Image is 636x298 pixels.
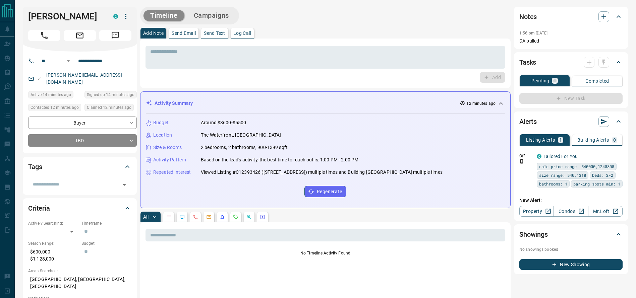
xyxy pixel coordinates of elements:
[28,268,131,274] p: Areas Searched:
[31,104,79,111] span: Contacted 12 minutes ago
[585,79,609,83] p: Completed
[166,214,171,220] svg: Notes
[613,138,616,142] p: 0
[537,154,541,159] div: condos.ca
[37,76,42,81] svg: Email Valid
[519,31,548,35] p: 1:56 pm [DATE]
[539,180,567,187] span: bathrooms: 1
[519,229,548,240] h2: Showings
[28,200,131,216] div: Criteria
[31,91,71,98] span: Active 14 minutes ago
[146,250,505,256] p: No Timeline Activity Found
[28,240,78,246] p: Search Range:
[204,31,225,35] p: Send Text
[143,31,164,35] p: Add Note
[193,214,198,220] svg: Calls
[179,214,185,220] svg: Lead Browsing Activity
[143,215,149,219] p: All
[81,240,131,246] p: Budget:
[153,156,186,163] p: Activity Pattern
[28,246,78,265] p: $600,000 - $1,128,000
[519,153,533,159] p: Off
[519,116,537,127] h2: Alerts
[28,220,78,226] p: Actively Searching:
[519,159,524,164] svg: Push Notification Only
[519,11,537,22] h2: Notes
[531,78,550,83] p: Pending
[539,172,586,178] span: size range: 540,1318
[519,226,623,242] div: Showings
[260,214,265,220] svg: Agent Actions
[28,91,81,100] div: Mon Sep 15 2025
[87,104,131,111] span: Claimed 12 minutes ago
[87,91,134,98] span: Signed up 14 minutes ago
[554,206,588,217] a: Condos
[519,246,623,252] p: No showings booked
[573,180,620,187] span: parking spots min: 1
[526,138,555,142] p: Listing Alerts
[201,132,281,139] p: The Waterfront, [GEOGRAPHIC_DATA]
[466,100,496,106] p: 12 minutes ago
[28,134,137,147] div: TBD
[28,30,60,41] span: Call
[28,159,131,175] div: Tags
[187,10,236,21] button: Campaigns
[146,97,505,109] div: Activity Summary12 minutes ago
[201,144,288,151] p: 2 bedrooms, 2 bathrooms, 900-1399 sqft
[172,31,196,35] p: Send Email
[543,154,578,159] a: Tailored For You
[99,30,131,41] span: Message
[206,214,212,220] svg: Emails
[220,214,225,220] svg: Listing Alerts
[559,138,562,142] p: 1
[519,38,623,45] p: DA pulled
[519,9,623,25] div: Notes
[153,132,172,139] p: Location
[519,206,554,217] a: Property
[64,30,96,41] span: Email
[28,11,103,22] h1: [PERSON_NAME]
[201,119,246,126] p: Around $3600-$5500
[84,104,137,113] div: Mon Sep 15 2025
[201,169,443,176] p: Viewed Listing #C12393426 ([STREET_ADDRESS]) multiple times and Building [GEOGRAPHIC_DATA] multip...
[143,10,184,21] button: Timeline
[81,220,131,226] p: Timeframe:
[519,54,623,70] div: Tasks
[519,259,623,270] button: New Showing
[120,180,129,190] button: Open
[28,203,50,214] h2: Criteria
[153,169,191,176] p: Repeated Interest
[28,117,137,129] div: Buyer
[519,114,623,130] div: Alerts
[155,100,193,107] p: Activity Summary
[201,156,358,163] p: Based on the lead's activity, the best time to reach out is: 1:00 PM - 2:00 PM
[577,138,609,142] p: Building Alerts
[113,14,118,19] div: condos.ca
[46,72,122,85] a: [PERSON_NAME][EMAIL_ADDRESS][DOMAIN_NAME]
[233,31,251,35] p: Log Call
[28,161,42,172] h2: Tags
[519,197,623,204] p: New Alert:
[246,214,252,220] svg: Opportunities
[84,91,137,100] div: Mon Sep 15 2025
[304,186,346,197] button: Regenerate
[539,163,614,170] span: sale price range: 540000,1240800
[153,144,182,151] p: Size & Rooms
[28,274,131,292] p: [GEOGRAPHIC_DATA], [GEOGRAPHIC_DATA], [GEOGRAPHIC_DATA]
[519,57,536,68] h2: Tasks
[588,206,623,217] a: Mr.Loft
[153,119,169,126] p: Budget
[592,172,613,178] span: beds: 2-2
[28,104,81,113] div: Mon Sep 15 2025
[64,57,72,65] button: Open
[233,214,238,220] svg: Requests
